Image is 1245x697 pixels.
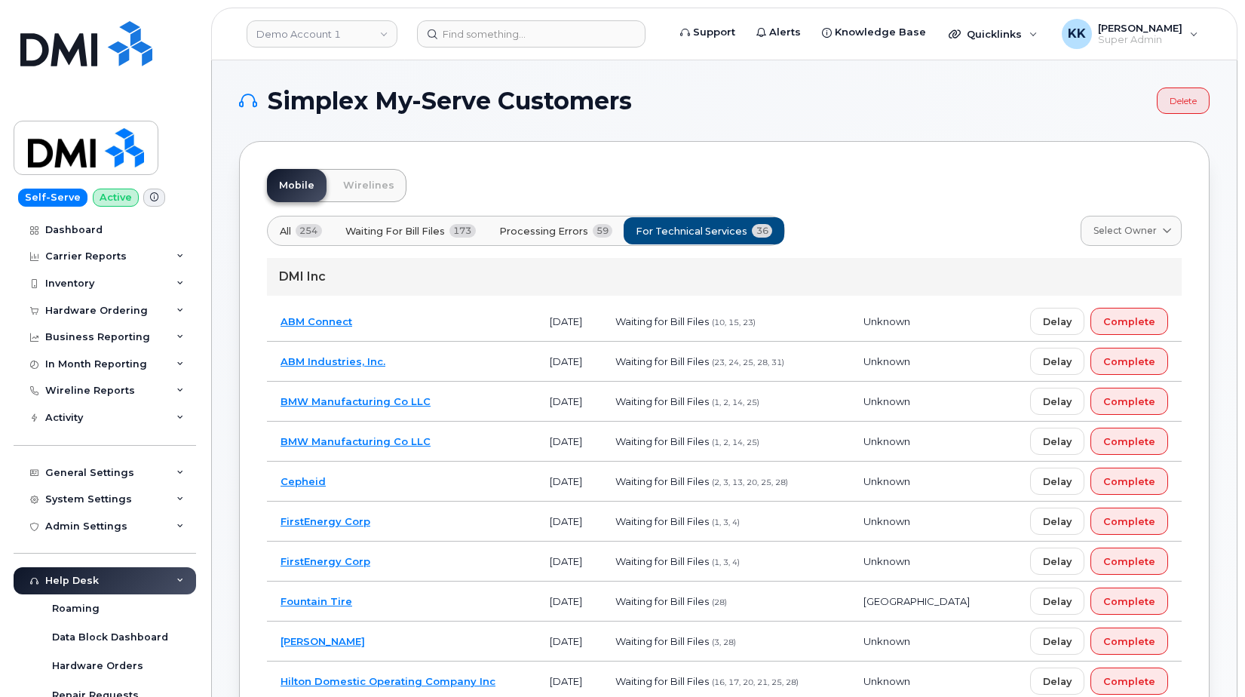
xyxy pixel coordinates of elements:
button: Delay [1030,308,1084,335]
span: Complete [1103,674,1155,689]
span: Unknown [863,315,910,327]
span: [GEOGRAPHIC_DATA] [863,595,970,607]
span: Waiting for Bill Files [615,595,709,607]
span: Unknown [863,635,910,647]
span: Complete [1103,594,1155,609]
button: Complete [1090,508,1168,535]
span: Delay [1043,554,1072,569]
span: Complete [1103,474,1155,489]
td: [DATE] [536,342,603,382]
td: [DATE] [536,502,603,542]
span: Waiting for Bill Files [615,555,709,567]
span: (3, 28) [712,637,736,647]
span: Select Owner [1093,224,1157,238]
td: [DATE] [536,542,603,582]
span: Unknown [863,515,910,527]
span: Unknown [863,435,910,447]
a: Select Owner [1081,216,1182,246]
td: [DATE] [536,382,603,422]
button: Delay [1030,508,1084,535]
span: 59 [593,224,613,238]
span: (23, 24, 25, 28, 31) [712,358,784,367]
button: Complete [1090,548,1168,575]
span: (10, 15, 23) [712,318,756,327]
span: Delay [1043,474,1072,489]
button: Complete [1090,668,1168,695]
td: [DATE] [536,622,603,662]
span: Delay [1043,395,1072,409]
span: Waiting for Bill Files [615,635,709,647]
span: Waiting for Bill Files [615,515,709,527]
span: Waiting for Bill Files [615,435,709,447]
span: Delay [1043,434,1072,449]
span: Unknown [863,355,910,367]
span: (16, 17, 20, 21, 25, 28) [712,677,799,687]
span: Simplex My-Serve Customers [268,90,632,112]
span: Waiting for Bill Files [615,355,709,367]
td: [DATE] [536,422,603,462]
a: Wirelines [331,169,406,202]
button: Delay [1030,388,1084,415]
button: Complete [1090,428,1168,455]
span: Delay [1043,634,1072,649]
span: Waiting for Bill Files [615,395,709,407]
button: Delay [1030,428,1084,455]
a: BMW Manufacturing Co LLC [281,395,431,407]
span: Unknown [863,675,910,687]
span: Waiting for Bill Files [615,675,709,687]
button: Delay [1030,548,1084,575]
span: (1, 3, 4) [712,557,740,567]
span: Waiting for Bill Files [345,224,445,238]
span: (1, 2, 14, 25) [712,398,759,407]
td: [DATE] [536,462,603,502]
span: (28) [712,597,727,607]
button: Delay [1030,628,1084,655]
span: Waiting for Bill Files [615,475,709,487]
span: Delay [1043,315,1072,329]
a: Fountain Tire [281,595,352,607]
span: Delay [1043,594,1072,609]
span: Complete [1103,554,1155,569]
span: Complete [1103,355,1155,369]
button: Complete [1090,468,1168,495]
span: (1, 3, 4) [712,517,740,527]
button: Complete [1090,308,1168,335]
span: Delay [1043,355,1072,369]
a: Mobile [267,169,327,202]
button: Delay [1030,348,1084,375]
span: Delay [1043,514,1072,529]
button: Complete [1090,628,1168,655]
a: Hilton Domestic Operating Company Inc [281,675,495,687]
a: ABM Connect [281,315,352,327]
div: DMI Inc [267,258,1182,296]
span: Complete [1103,514,1155,529]
span: Unknown [863,475,910,487]
button: Delay [1030,468,1084,495]
button: Complete [1090,348,1168,375]
td: [DATE] [536,582,603,622]
span: Waiting for Bill Files [615,315,709,327]
a: [PERSON_NAME] [281,635,365,647]
button: Delay [1030,668,1084,695]
a: FirstEnergy Corp [281,555,370,567]
span: 254 [296,224,322,238]
a: BMW Manufacturing Co LLC [281,435,431,447]
a: FirstEnergy Corp [281,515,370,527]
span: (1, 2, 14, 25) [712,438,759,447]
button: Complete [1090,388,1168,415]
span: Delay [1043,674,1072,689]
span: Processing Errors [499,224,588,238]
button: Complete [1090,588,1168,615]
span: (2, 3, 13, 20, 25, 28) [712,477,788,487]
td: [DATE] [536,302,603,342]
span: Complete [1103,395,1155,409]
span: All [280,224,291,238]
a: Delete [1157,88,1210,114]
span: Complete [1103,434,1155,449]
span: Complete [1103,634,1155,649]
button: Delay [1030,588,1084,615]
span: Complete [1103,315,1155,329]
span: Unknown [863,395,910,407]
a: ABM Industries, Inc. [281,355,385,367]
span: Unknown [863,555,910,567]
